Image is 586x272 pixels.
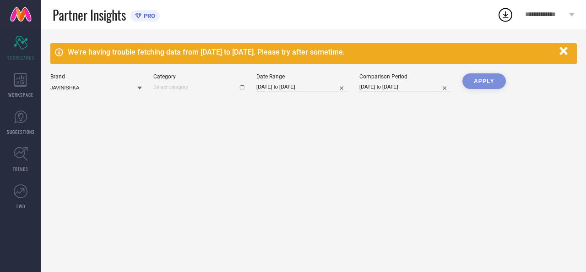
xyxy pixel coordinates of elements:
[153,73,245,80] div: Category
[256,82,348,92] input: Select date range
[50,73,142,80] div: Brand
[53,6,126,24] span: Partner Insights
[8,91,33,98] span: WORKSPACE
[16,203,25,210] span: FWD
[13,166,28,172] span: TRENDS
[497,6,514,23] div: Open download list
[7,128,35,135] span: SUGGESTIONS
[141,12,155,19] span: PRO
[359,82,451,92] input: Select comparison period
[68,48,555,56] div: We're having trouble fetching data from [DATE] to [DATE]. Please try after sometime.
[256,73,348,80] div: Date Range
[7,54,34,61] span: SCORECARDS
[359,73,451,80] div: Comparison Period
